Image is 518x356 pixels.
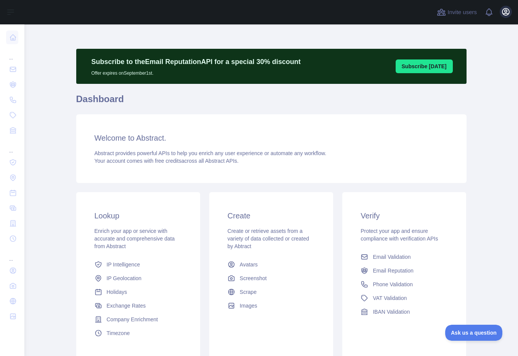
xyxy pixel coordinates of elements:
span: Timezone [107,329,130,337]
span: Invite users [447,8,477,17]
span: Screenshot [240,274,267,282]
a: Scrape [225,285,318,299]
span: Email Reputation [373,267,414,274]
a: Company Enrichment [91,313,185,326]
a: VAT Validation [358,291,451,305]
h3: Create [228,210,315,221]
span: IP Geolocation [107,274,142,282]
span: Scrape [240,288,257,296]
span: Phone Validation [373,281,413,288]
a: Exchange Rates [91,299,185,313]
h1: Dashboard [76,93,467,111]
span: Exchange Rates [107,302,146,309]
a: Email Validation [358,250,451,264]
a: Phone Validation [358,277,451,291]
div: ... [6,247,18,262]
a: Holidays [91,285,185,299]
span: Protect your app and ensure compliance with verification APIs [361,228,438,242]
span: Company Enrichment [107,316,158,323]
span: Your account comes with across all Abstract APIs. [95,158,239,164]
div: ... [6,139,18,154]
span: free credits [155,158,181,164]
div: ... [6,46,18,61]
span: Enrich your app or service with accurate and comprehensive data from Abstract [95,228,175,249]
span: Holidays [107,288,127,296]
span: Avatars [240,261,258,268]
span: Images [240,302,257,309]
span: Email Validation [373,253,411,261]
a: Timezone [91,326,185,340]
span: Abstract provides powerful APIs to help you enrich any user experience or automate any workflow. [95,150,327,156]
a: Screenshot [225,271,318,285]
a: Email Reputation [358,264,451,277]
a: Avatars [225,258,318,271]
span: IBAN Validation [373,308,410,316]
a: IP Geolocation [91,271,185,285]
h3: Welcome to Abstract. [95,133,448,143]
h3: Lookup [95,210,182,221]
span: VAT Validation [373,294,407,302]
a: IBAN Validation [358,305,451,319]
p: Subscribe to the Email Reputation API for a special 30 % discount [91,56,301,67]
iframe: Toggle Customer Support [445,325,503,341]
span: IP Intelligence [107,261,140,268]
span: Create or retrieve assets from a variety of data collected or created by Abtract [228,228,309,249]
a: Images [225,299,318,313]
button: Invite users [435,6,478,18]
p: Offer expires on September 1st. [91,67,301,76]
h3: Verify [361,210,448,221]
button: Subscribe [DATE] [396,59,453,73]
a: IP Intelligence [91,258,185,271]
